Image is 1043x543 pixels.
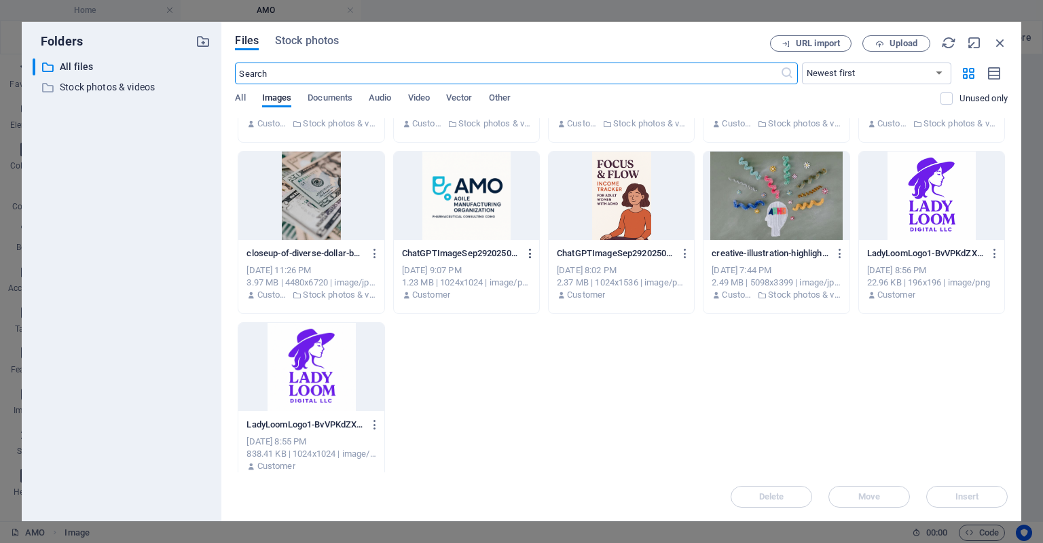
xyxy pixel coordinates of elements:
[923,118,996,130] p: Stock photos & videos
[60,59,186,75] p: All files
[246,436,376,448] div: [DATE] 8:55 PM
[246,247,363,260] p: closeup-of-diverse-dollar-banknotes-randomly-placed-on-surface-QY7NMw32y0T8I2indJTZVQ.jpeg
[877,289,915,301] p: Customer
[867,277,996,289] div: 22.96 KB | 196x196 | image/png
[60,80,186,95] p: Stock photos & videos
[458,118,531,130] p: Stock photos & videos
[712,289,841,301] div: By: Customer | Folder: Stock photos & videos
[567,118,599,130] p: Customer
[402,118,531,130] div: By: Customer | Folder: Stock photos & videos
[557,277,686,289] div: 2.37 MB | 1024x1536 | image/png
[796,39,840,48] span: URL import
[446,90,473,109] span: Vector
[770,35,852,52] button: URL import
[967,35,982,50] i: Minimize
[308,90,352,109] span: Documents
[402,247,519,260] p: ChatGPTImageSep29202503_06_47PM-5vBlcU28Jf06LnHHE1Ct_g.png
[33,58,35,75] div: ​
[712,264,841,277] div: [DATE] 7:44 PM
[33,79,211,96] div: Stock photos & videos
[246,448,376,460] div: 838.41 KB | 1024x1024 | image/png
[941,35,956,50] i: Reload
[613,118,686,130] p: Stock photos & videos
[489,90,511,109] span: Other
[890,39,917,48] span: Upload
[257,460,295,472] p: Customer
[867,264,996,277] div: [DATE] 8:56 PM
[402,264,531,277] div: [DATE] 9:07 PM
[196,34,211,49] i: Create new folder
[722,118,754,130] p: Customer
[877,118,909,130] p: Customer
[867,247,984,260] p: LadyLoomLogo1-BvVPKdZXwfHIItnJy66vOw-xnEKdatM8zuOs0ax_t3Mpg.png
[402,277,531,289] div: 1.23 MB | 1024x1024 | image/png
[246,289,376,301] div: By: Customer | Folder: Stock photos & videos
[33,33,83,50] p: Folders
[712,247,828,260] p: creative-illustration-highlighting-adhd-awareness-with-colorful-brain-imagery-atIuel5O3eFAS0ZWipp...
[303,118,376,130] p: Stock photos & videos
[862,35,930,52] button: Upload
[722,289,754,301] p: Customer
[235,63,780,84] input: Search
[768,118,841,130] p: Stock photos & videos
[557,264,686,277] div: [DATE] 8:02 PM
[275,33,339,49] span: Stock photos
[369,90,391,109] span: Audio
[768,289,841,301] p: Stock photos & videos
[235,90,245,109] span: All
[712,277,841,289] div: 2.49 MB | 5098x3399 | image/jpeg
[246,419,363,431] p: LadyLoomLogo1-BvVPKdZXwfHIItnJy66vOw.png
[712,118,841,130] div: By: Customer | Folder: Stock photos & videos
[235,33,259,49] span: Files
[959,92,1008,105] p: Displays only files that are not in use on the website. Files added during this session can still...
[246,118,376,130] div: By: Customer | Folder: Stock photos & videos
[262,90,292,109] span: Images
[557,118,686,130] div: By: Customer | Folder: Stock photos & videos
[412,118,444,130] p: Customer
[993,35,1008,50] i: Close
[246,277,376,289] div: 3.97 MB | 4480x6720 | image/jpeg
[567,289,605,301] p: Customer
[557,247,674,260] p: ChatGPTImageSep29202502_02_02PM-92L-9cJS6SAIBEHXjkKk2g.png
[303,289,376,301] p: Stock photos & videos
[257,118,289,130] p: Customer
[246,264,376,277] div: [DATE] 11:26 PM
[412,289,450,301] p: Customer
[408,90,430,109] span: Video
[257,289,289,301] p: Customer
[867,118,996,130] div: By: Customer | Folder: Stock photos & videos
